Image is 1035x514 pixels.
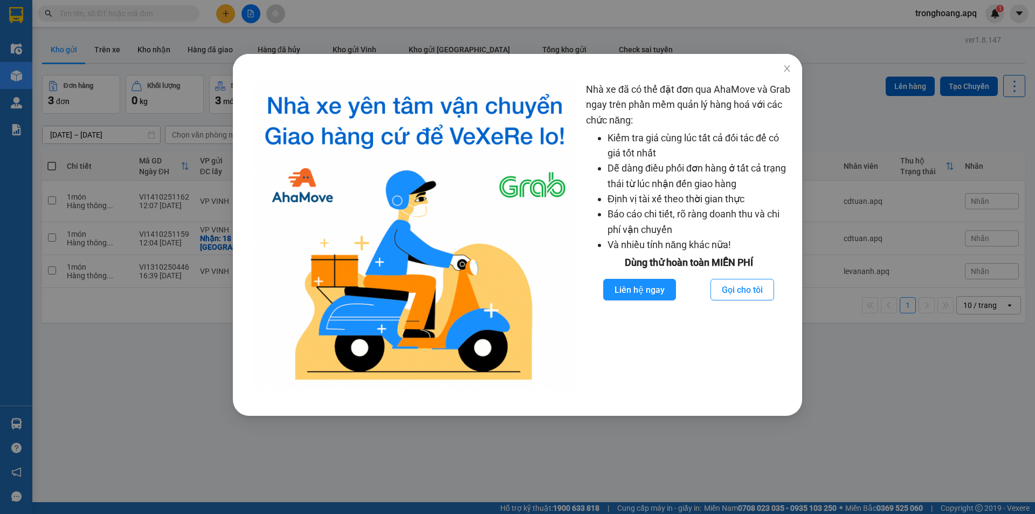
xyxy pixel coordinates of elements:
li: Định vị tài xế theo thời gian thực [608,191,791,207]
button: Close [772,54,802,84]
span: Liên hệ ngay [615,283,665,297]
span: close [783,64,791,73]
img: logo [252,82,577,389]
li: Báo cáo chi tiết, rõ ràng doanh thu và chi phí vận chuyển [608,207,791,237]
li: Dễ dàng điều phối đơn hàng ở tất cả trạng thái từ lúc nhận đến giao hàng [608,161,791,191]
li: Và nhiều tính năng khác nữa! [608,237,791,252]
div: Nhà xe đã có thể đặt đơn qua AhaMove và Grab ngay trên phần mềm quản lý hàng hoá với các chức năng: [586,82,791,389]
button: Gọi cho tôi [710,279,774,300]
span: Gọi cho tôi [722,283,763,297]
button: Liên hệ ngay [603,279,676,300]
li: Kiểm tra giá cùng lúc tất cả đối tác để có giá tốt nhất [608,131,791,161]
div: Dùng thử hoàn toàn MIỄN PHÍ [586,255,791,270]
